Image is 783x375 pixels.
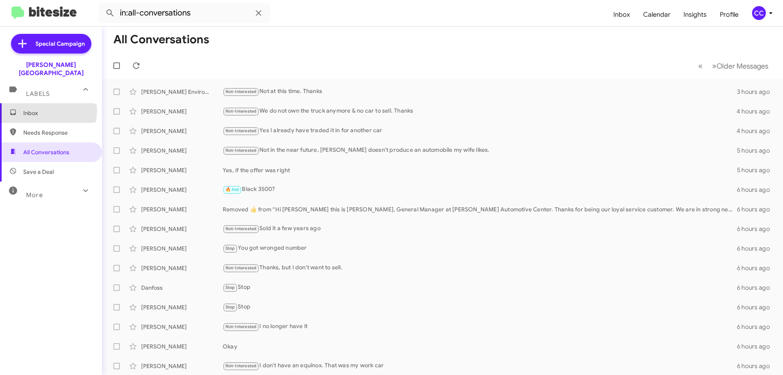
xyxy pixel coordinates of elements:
[141,362,223,370] div: [PERSON_NAME]
[26,90,50,98] span: Labels
[223,263,737,273] div: Thanks, but I don't want to sell.
[226,109,257,114] span: Not-Interested
[737,107,776,115] div: 4 hours ago
[737,127,776,135] div: 4 hours ago
[737,225,776,233] div: 6 hours ago
[226,187,239,192] span: 🔥 Hot
[737,323,776,331] div: 6 hours ago
[141,284,223,292] div: Danfoss
[23,148,69,156] span: All Conversations
[23,168,54,176] span: Save a Deal
[737,166,776,174] div: 5 hours ago
[35,40,85,48] span: Special Campaign
[607,3,637,27] a: Inbox
[141,323,223,331] div: [PERSON_NAME]
[737,264,776,272] div: 6 hours ago
[11,34,91,53] a: Special Campaign
[737,205,776,213] div: 6 hours ago
[698,61,703,71] span: «
[141,225,223,233] div: [PERSON_NAME]
[752,6,766,20] div: CC
[737,303,776,311] div: 6 hours ago
[141,244,223,253] div: [PERSON_NAME]
[737,362,776,370] div: 6 hours ago
[223,244,737,253] div: You got wronged number
[712,61,717,71] span: »
[141,205,223,213] div: [PERSON_NAME]
[745,6,774,20] button: CC
[637,3,677,27] a: Calendar
[141,127,223,135] div: [PERSON_NAME]
[226,324,257,329] span: Not-Interested
[737,186,776,194] div: 6 hours ago
[737,342,776,351] div: 6 hours ago
[226,363,257,368] span: Not-Interested
[141,107,223,115] div: [PERSON_NAME]
[713,3,745,27] a: Profile
[223,107,737,116] div: We do not own the truck anymore & no car to sell. Thanks
[223,302,737,312] div: Stop
[223,283,737,292] div: Stop
[737,284,776,292] div: 6 hours ago
[26,191,43,199] span: More
[141,146,223,155] div: [PERSON_NAME]
[717,62,768,71] span: Older Messages
[223,166,737,174] div: Yes, if the offer was right
[226,89,257,94] span: Not-Interested
[737,146,776,155] div: 5 hours ago
[223,87,737,96] div: Not at this time. Thanks
[223,185,737,194] div: Black 3500?
[141,166,223,174] div: [PERSON_NAME]
[707,58,773,74] button: Next
[226,148,257,153] span: Not-Interested
[141,342,223,351] div: [PERSON_NAME]
[737,88,776,96] div: 3 hours ago
[141,264,223,272] div: [PERSON_NAME]
[223,322,737,331] div: I no longer have it
[223,146,737,155] div: Not in the near future, [PERSON_NAME] doesn't produce an automobile my wife likes.
[223,342,737,351] div: Okay
[23,109,93,117] span: Inbox
[141,186,223,194] div: [PERSON_NAME]
[737,244,776,253] div: 6 hours ago
[141,303,223,311] div: [PERSON_NAME]
[226,265,257,271] span: Not-Interested
[223,361,737,371] div: I don't have an equinox. That was my work car
[223,126,737,135] div: Yes I already have traded it in for another car
[226,285,235,290] span: Stop
[226,128,257,133] span: Not-Interested
[223,205,737,213] div: Removed ‌👍‌ from “ Hi [PERSON_NAME] this is [PERSON_NAME], General Manager at [PERSON_NAME] Autom...
[226,304,235,310] span: Stop
[694,58,773,74] nav: Page navigation example
[226,246,235,251] span: Stop
[23,129,93,137] span: Needs Response
[677,3,713,27] a: Insights
[226,226,257,231] span: Not-Interested
[113,33,209,46] h1: All Conversations
[141,88,223,96] div: [PERSON_NAME] Environmental Concepts Of Tn
[693,58,708,74] button: Previous
[223,224,737,233] div: Sold it a few years ago
[99,3,270,23] input: Search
